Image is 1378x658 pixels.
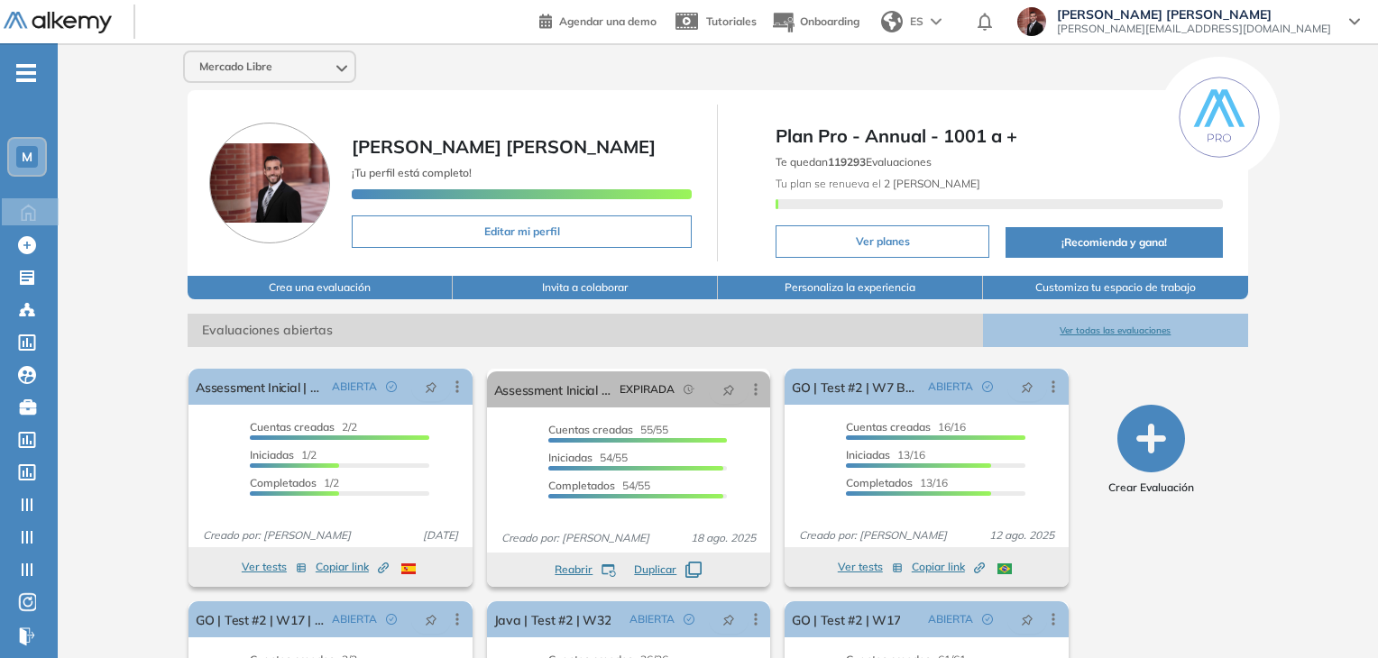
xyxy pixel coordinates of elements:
a: Java | Test #2 | W32 [494,601,611,637]
button: Ver tests [242,556,307,578]
span: Reabrir [555,562,593,578]
button: pushpin [709,375,749,404]
button: Duplicar [634,562,702,578]
span: 54/55 [548,451,628,464]
button: Copiar link [912,556,985,578]
img: arrow [931,18,942,25]
span: pushpin [1021,379,1033,394]
button: Crear Evaluación [1108,405,1194,496]
button: Customiza tu espacio de trabajo [983,276,1248,299]
img: BRA [997,563,1012,574]
button: pushpin [1007,372,1047,401]
span: 16/16 [846,420,966,434]
span: Onboarding [800,14,859,28]
span: 13/16 [846,476,948,489]
span: ABIERTA [928,379,973,395]
button: Copiar link [316,556,389,578]
span: Copiar link [912,559,985,575]
span: 1/2 [250,448,317,462]
span: 18 ago. 2025 [684,530,763,546]
span: 2/2 [250,420,357,434]
button: Ver planes [776,225,989,258]
span: EXPIRADA [620,381,675,398]
button: Onboarding [771,3,859,41]
span: ¡Tu perfil está completo! [352,166,472,179]
span: [DATE] [416,527,465,544]
span: [PERSON_NAME][EMAIL_ADDRESS][DOMAIN_NAME] [1057,22,1331,36]
span: [PERSON_NAME] [PERSON_NAME] [1057,7,1331,22]
a: GO | Test #2 | W17 | Recuperatorio [196,601,324,637]
b: 2 [PERSON_NAME] [881,177,980,190]
span: Creado por: [PERSON_NAME] [494,530,657,546]
a: GO | Test #2 | W17 [792,601,900,637]
span: ES [910,14,923,30]
span: Completados [250,476,317,489]
span: Plan Pro - Annual - 1001 a + [776,123,1222,150]
button: pushpin [411,605,451,634]
button: ¡Recomienda y gana! [1006,227,1222,258]
span: Cuentas creadas [846,420,931,434]
span: Iniciadas [250,448,294,462]
span: 54/55 [548,479,650,492]
span: ABIERTA [629,611,675,627]
button: Crea una evaluación [188,276,453,299]
span: Iniciadas [846,448,890,462]
span: ABIERTA [332,611,377,627]
span: pushpin [425,379,437,394]
span: Evaluaciones abiertas [188,314,983,347]
a: Agendar una demo [539,9,657,31]
span: check-circle [386,381,397,392]
button: Ver tests [838,556,903,578]
button: pushpin [411,372,451,401]
span: 1/2 [250,476,339,489]
span: Completados [548,479,615,492]
span: Completados [846,476,913,489]
span: pushpin [425,612,437,626]
button: Editar mi perfil [352,215,692,248]
span: check-circle [386,614,397,625]
span: check-circle [684,614,694,625]
span: Cuentas creadas [250,420,335,434]
span: pushpin [1021,612,1033,626]
span: ABIERTA [332,379,377,395]
button: pushpin [1007,605,1047,634]
button: Reabrir [555,562,616,578]
span: [PERSON_NAME] [PERSON_NAME] [352,135,656,158]
a: Assessment Inicial | Be Data Driven CX HISP [494,371,612,407]
span: Cuentas creadas [548,423,633,436]
button: Personaliza la experiencia [718,276,983,299]
span: Te quedan Evaluaciones [776,155,932,169]
span: Mercado Libre [199,59,272,74]
span: Tu plan se renueva el [776,177,980,190]
span: Copiar link [316,559,389,575]
img: ESP [401,563,416,574]
span: 12 ago. 2025 [982,527,1061,544]
span: check-circle [982,614,993,625]
span: Tutoriales [706,14,757,28]
img: Logo [4,12,112,34]
span: ABIERTA [928,611,973,627]
span: 13/16 [846,448,925,462]
span: Iniciadas [548,451,593,464]
span: Creado por: [PERSON_NAME] [196,527,358,544]
button: pushpin [709,605,749,634]
button: Invita a colaborar [453,276,718,299]
img: world [881,11,903,32]
span: check-circle [982,381,993,392]
span: pushpin [722,612,735,626]
iframe: Chat Widget [1288,571,1378,658]
span: Duplicar [634,562,676,578]
b: 119293 [828,155,866,169]
a: GO | Test #2 | W7 BR V2 [792,369,920,405]
span: Crear Evaluación [1108,480,1194,496]
button: Ver todas las evaluaciones [983,314,1248,347]
span: field-time [684,384,694,395]
div: Widget de chat [1288,571,1378,658]
span: Creado por: [PERSON_NAME] [792,527,954,544]
img: Foto de perfil [209,123,330,243]
i: - [16,71,36,75]
span: M [22,150,32,164]
span: pushpin [722,382,735,397]
a: Assessment Inicial | Be Data Driven CX [196,369,324,405]
span: 55/55 [548,423,668,436]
